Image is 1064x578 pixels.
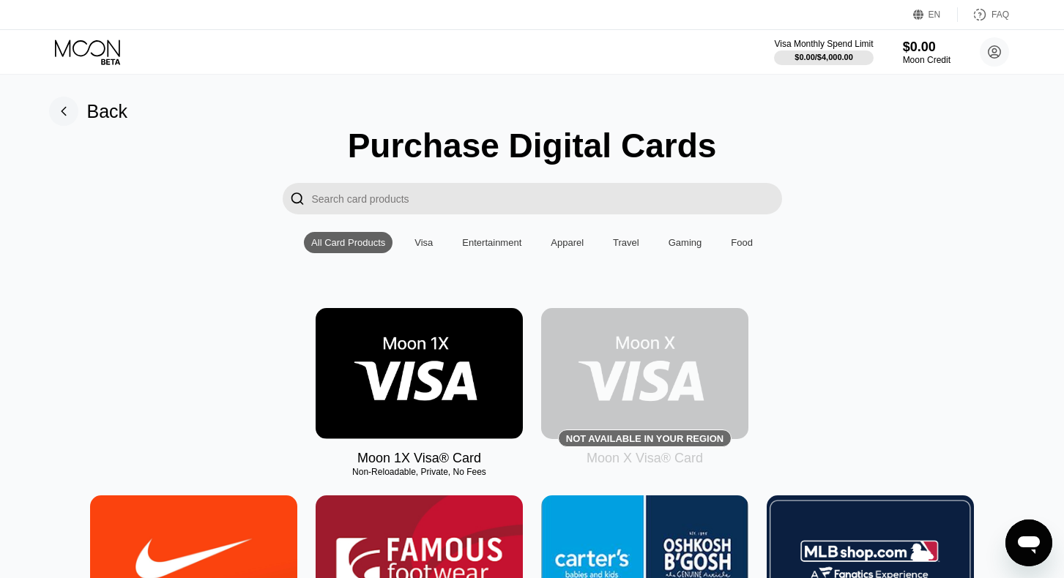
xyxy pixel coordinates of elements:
div: Travel [606,232,647,253]
div: Food [731,237,753,248]
div: FAQ [958,7,1009,22]
div: Apparel [551,237,584,248]
input: Search card products [312,183,782,214]
iframe: Button to launch messaging window [1005,519,1052,566]
div: Moon Credit [903,55,950,65]
div: Moon X Visa® Card [587,451,703,466]
div: Entertainment [462,237,521,248]
div: Moon 1X Visa® Card [357,451,481,466]
div: EN [913,7,958,22]
div: Back [87,101,128,122]
div: Gaming [669,237,702,248]
div: All Card Products [304,232,393,253]
div: Visa Monthly Spend Limit [774,39,873,49]
div: Gaming [661,232,710,253]
div:  [290,190,305,207]
div: Non-Reloadable, Private, No Fees [316,467,523,477]
div: All Card Products [311,237,385,248]
div: Purchase Digital Cards [348,126,717,165]
div: Not available in your region [566,433,723,444]
div: Travel [613,237,639,248]
div: Visa [414,237,433,248]
div: $0.00Moon Credit [903,40,950,65]
div: Food [723,232,760,253]
div: $0.00 / $4,000.00 [795,53,853,61]
div: $0.00 [903,40,950,55]
div: FAQ [992,10,1009,20]
div: Not available in your region [541,308,748,439]
div:  [283,183,312,214]
div: Visa [407,232,440,253]
div: EN [929,10,941,20]
div: Apparel [543,232,591,253]
div: Back [49,97,128,126]
div: Entertainment [455,232,529,253]
div: Visa Monthly Spend Limit$0.00/$4,000.00 [774,39,873,65]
